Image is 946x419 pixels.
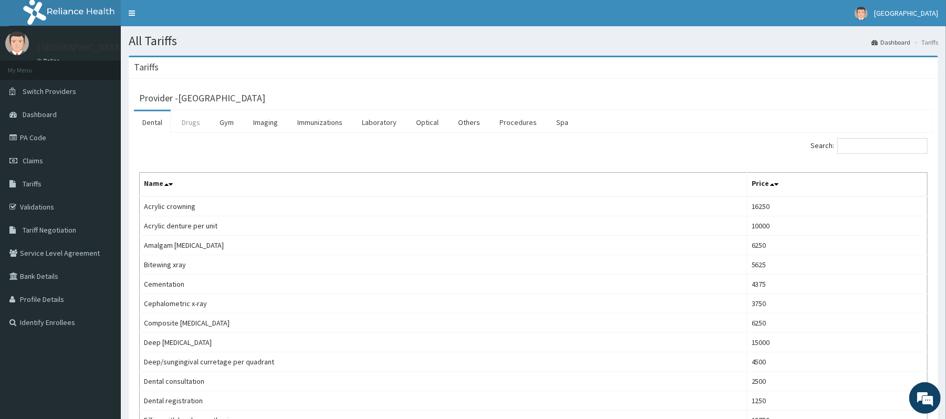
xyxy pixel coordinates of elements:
[289,111,351,133] a: Immunizations
[548,111,577,133] a: Spa
[747,173,927,197] th: Price
[140,372,747,391] td: Dental consultation
[408,111,447,133] a: Optical
[871,38,910,47] a: Dashboard
[173,111,209,133] a: Drugs
[129,34,938,48] h1: All Tariffs
[747,255,927,275] td: 5625
[139,93,265,103] h3: Provider - [GEOGRAPHIC_DATA]
[140,333,747,352] td: Deep [MEDICAL_DATA]
[5,32,29,55] img: User Image
[134,111,171,133] a: Dental
[245,111,286,133] a: Imaging
[837,138,928,154] input: Search:
[747,216,927,236] td: 10000
[37,43,123,52] p: [GEOGRAPHIC_DATA]
[747,313,927,333] td: 6250
[874,8,938,18] span: [GEOGRAPHIC_DATA]
[37,57,62,65] a: Online
[450,111,488,133] a: Others
[23,156,43,165] span: Claims
[140,275,747,294] td: Cementation
[354,111,405,133] a: Laboratory
[855,7,868,20] img: User Image
[140,255,747,275] td: Bitewing xray
[23,225,76,235] span: Tariff Negotiation
[211,111,242,133] a: Gym
[23,110,57,119] span: Dashboard
[134,62,159,72] h3: Tariffs
[810,138,928,154] label: Search:
[23,179,41,188] span: Tariffs
[140,196,747,216] td: Acrylic crowning
[911,38,938,47] li: Tariffs
[747,275,927,294] td: 4375
[747,391,927,411] td: 1250
[747,236,927,255] td: 6250
[140,236,747,255] td: Amalgam [MEDICAL_DATA]
[747,352,927,372] td: 4500
[491,111,545,133] a: Procedures
[747,372,927,391] td: 2500
[747,196,927,216] td: 16250
[747,333,927,352] td: 15000
[23,87,76,96] span: Switch Providers
[140,352,747,372] td: Deep/sungingival curretage per quadrant
[140,173,747,197] th: Name
[140,294,747,313] td: Cephalometric x-ray
[747,294,927,313] td: 3750
[140,216,747,236] td: Acrylic denture per unit
[140,391,747,411] td: Dental registration
[140,313,747,333] td: Composite [MEDICAL_DATA]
